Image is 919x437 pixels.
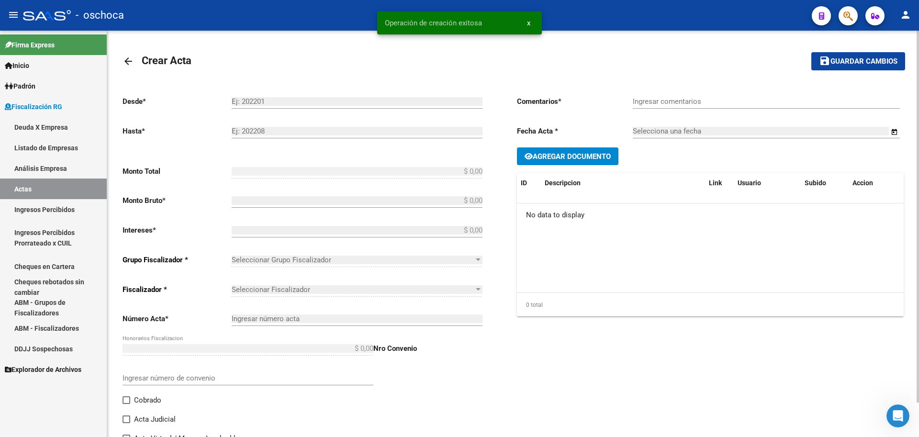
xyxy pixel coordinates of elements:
span: Inicio [5,60,29,71]
span: Link [709,179,722,187]
datatable-header-cell: Subido [801,173,849,193]
div: 0 total [517,293,904,317]
button: Guardar cambios [811,52,905,70]
span: Seleccionar Grupo Fiscalizador [232,256,474,264]
span: - oschoca [76,5,124,26]
span: Subido [805,179,826,187]
span: Firma Express [5,40,55,50]
button: x [519,14,538,32]
p: Hasta [123,126,232,136]
span: Explorador de Archivos [5,364,81,375]
p: Intereses [123,225,232,235]
span: Accion [852,179,873,187]
div: No data to display [517,203,904,227]
span: Padrón [5,81,35,91]
p: Comentarios [517,96,633,107]
datatable-header-cell: Usuario [734,173,801,193]
datatable-header-cell: Accion [849,173,897,193]
mat-icon: save [819,55,830,67]
span: Cobrado [134,394,161,406]
span: Seleccionar Fiscalizador [232,285,474,294]
span: ID [521,179,527,187]
mat-icon: arrow_back [123,56,134,67]
span: Fiscalización RG [5,101,62,112]
p: Desde [123,96,232,107]
span: Agregar Documento [533,152,611,161]
span: Usuario [738,179,761,187]
span: Crear Acta [142,55,191,67]
p: Monto Total [123,166,232,177]
span: Guardar cambios [830,57,897,66]
span: Acta Judicial [134,414,176,425]
span: Descripcion [545,179,581,187]
iframe: Intercom live chat [886,404,909,427]
p: Nro Convenio [373,343,482,354]
p: Monto Bruto [123,195,232,206]
p: Grupo Fiscalizador * [123,255,232,265]
button: Agregar Documento [517,147,618,165]
datatable-header-cell: Link [705,173,734,193]
p: Fecha Acta * [517,126,633,136]
mat-icon: person [900,9,911,21]
datatable-header-cell: ID [517,173,541,193]
mat-icon: menu [8,9,19,21]
span: Operación de creación exitosa [385,18,482,28]
span: x [527,19,530,27]
datatable-header-cell: Descripcion [541,173,705,193]
p: Número Acta [123,314,232,324]
p: Fiscalizador * [123,284,232,295]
